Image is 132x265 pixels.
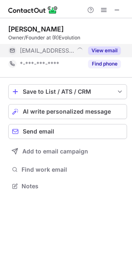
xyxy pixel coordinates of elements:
button: Add to email campaign [8,144,127,159]
div: [PERSON_NAME] [8,25,64,33]
span: Find work email [22,166,124,173]
span: Send email [23,128,54,135]
span: [EMAIL_ADDRESS][DOMAIN_NAME] [20,47,74,54]
button: Notes [8,180,127,192]
span: Add to email campaign [22,148,88,155]
button: Find work email [8,164,127,175]
button: AI write personalized message [8,104,127,119]
span: AI write personalized message [23,108,111,115]
div: Owner/Founder at (R)Evolution [8,34,127,41]
span: Notes [22,182,124,190]
button: Reveal Button [88,46,121,55]
button: Reveal Button [88,60,121,68]
div: Save to List / ATS / CRM [23,88,113,95]
button: Send email [8,124,127,139]
img: ContactOut v5.3.10 [8,5,58,15]
button: save-profile-one-click [8,84,127,99]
